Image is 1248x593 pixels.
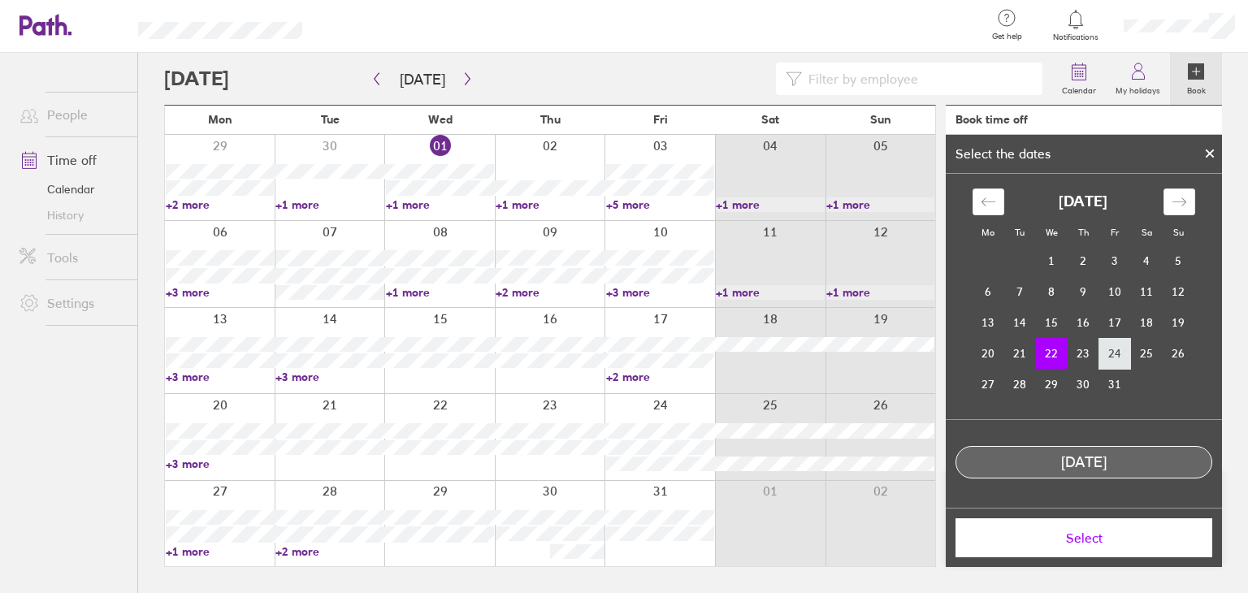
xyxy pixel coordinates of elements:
a: +2 more [275,544,383,559]
td: Wednesday, October 8, 2025 [1036,276,1068,307]
td: Selected. Wednesday, October 22, 2025 [1036,338,1068,369]
a: Book [1170,53,1222,105]
a: +1 more [716,285,824,300]
td: Sunday, October 5, 2025 [1163,245,1194,276]
a: Calendar [1052,53,1106,105]
div: Select the dates [946,146,1060,161]
span: Sat [761,113,779,126]
a: +3 more [606,285,714,300]
div: Book time off [955,113,1028,126]
span: Notifications [1050,32,1103,42]
td: Friday, October 24, 2025 [1099,338,1131,369]
td: Saturday, October 11, 2025 [1131,276,1163,307]
input: Filter by employee [802,63,1033,94]
small: Fr [1111,227,1119,238]
a: +1 more [275,197,383,212]
a: Calendar [6,176,137,202]
small: Su [1173,227,1184,238]
a: Notifications [1050,8,1103,42]
td: Saturday, October 18, 2025 [1131,307,1163,338]
small: We [1046,227,1058,238]
td: Tuesday, October 21, 2025 [1004,338,1036,369]
small: Tu [1015,227,1025,238]
td: Thursday, October 16, 2025 [1068,307,1099,338]
td: Sunday, October 19, 2025 [1163,307,1194,338]
td: Monday, October 6, 2025 [973,276,1004,307]
a: +2 more [496,285,604,300]
small: Sa [1142,227,1152,238]
div: [DATE] [956,454,1211,471]
td: Thursday, October 9, 2025 [1068,276,1099,307]
td: Friday, October 17, 2025 [1099,307,1131,338]
a: +1 more [166,544,274,559]
label: My holidays [1106,81,1170,96]
a: People [6,98,137,131]
label: Book [1177,81,1215,96]
div: Move forward to switch to the next month. [1163,188,1195,215]
small: Th [1078,227,1089,238]
span: Tue [321,113,340,126]
td: Friday, October 10, 2025 [1099,276,1131,307]
div: Move backward to switch to the previous month. [973,188,1004,215]
td: Sunday, October 12, 2025 [1163,276,1194,307]
button: Select [955,518,1212,557]
small: Mo [981,227,994,238]
span: Wed [428,113,453,126]
td: Monday, October 20, 2025 [973,338,1004,369]
div: Calendar [955,174,1213,419]
span: Sun [870,113,891,126]
td: Wednesday, October 15, 2025 [1036,307,1068,338]
td: Thursday, October 2, 2025 [1068,245,1099,276]
td: Saturday, October 4, 2025 [1131,245,1163,276]
a: Tools [6,241,137,274]
a: +1 more [386,197,494,212]
span: Thu [540,113,561,126]
td: Wednesday, October 29, 2025 [1036,369,1068,400]
a: +3 more [275,370,383,384]
a: +3 more [166,285,274,300]
td: Wednesday, October 1, 2025 [1036,245,1068,276]
a: +1 more [496,197,604,212]
td: Monday, October 27, 2025 [973,369,1004,400]
a: +1 more [716,197,824,212]
td: Friday, October 31, 2025 [1099,369,1131,400]
span: Get help [981,32,1033,41]
a: +2 more [606,370,714,384]
td: Friday, October 3, 2025 [1099,245,1131,276]
a: +1 more [826,197,934,212]
a: History [6,202,137,228]
a: +1 more [386,285,494,300]
a: +2 more [166,197,274,212]
a: +1 more [826,285,934,300]
a: Time off [6,144,137,176]
span: Fri [653,113,668,126]
a: +3 more [166,457,274,471]
td: Monday, October 13, 2025 [973,307,1004,338]
strong: [DATE] [1059,193,1107,210]
a: My holidays [1106,53,1170,105]
td: Tuesday, October 14, 2025 [1004,307,1036,338]
a: +5 more [606,197,714,212]
td: Saturday, October 25, 2025 [1131,338,1163,369]
a: Settings [6,287,137,319]
label: Calendar [1052,81,1106,96]
td: Sunday, October 26, 2025 [1163,338,1194,369]
td: Tuesday, October 7, 2025 [1004,276,1036,307]
span: Mon [208,113,232,126]
td: Thursday, October 23, 2025 [1068,338,1099,369]
a: +3 more [166,370,274,384]
span: Select [967,530,1201,545]
td: Tuesday, October 28, 2025 [1004,369,1036,400]
button: [DATE] [387,66,458,93]
td: Thursday, October 30, 2025 [1068,369,1099,400]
